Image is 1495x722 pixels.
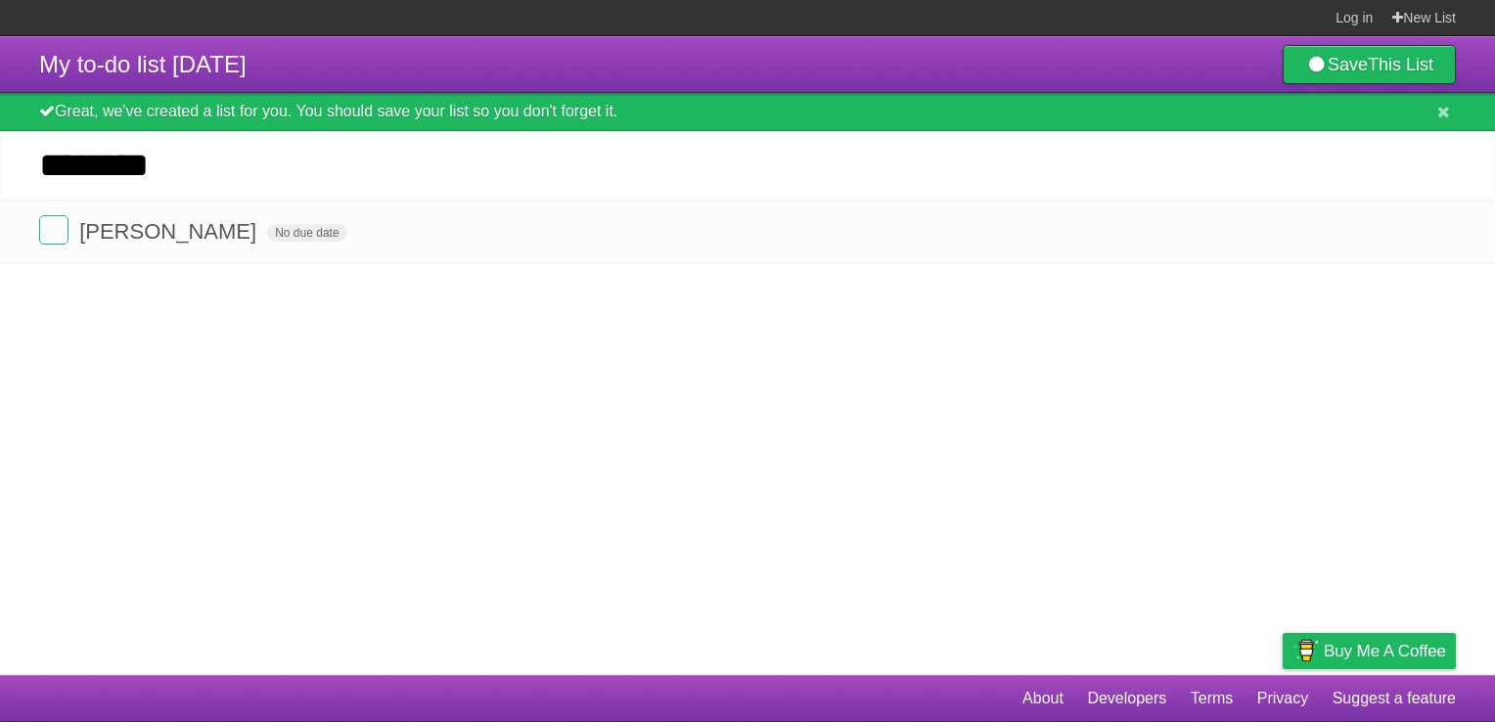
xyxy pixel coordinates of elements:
a: Privacy [1257,680,1308,717]
a: Buy me a coffee [1283,633,1456,669]
span: Buy me a coffee [1324,634,1446,668]
b: This List [1368,55,1433,74]
a: About [1022,680,1064,717]
span: My to-do list [DATE] [39,51,247,77]
a: Developers [1087,680,1166,717]
a: Terms [1191,680,1234,717]
label: Done [39,215,68,245]
a: SaveThis List [1283,45,1456,84]
img: Buy me a coffee [1292,634,1319,667]
span: No due date [267,224,346,242]
a: Suggest a feature [1333,680,1456,717]
span: [PERSON_NAME] [79,219,261,244]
